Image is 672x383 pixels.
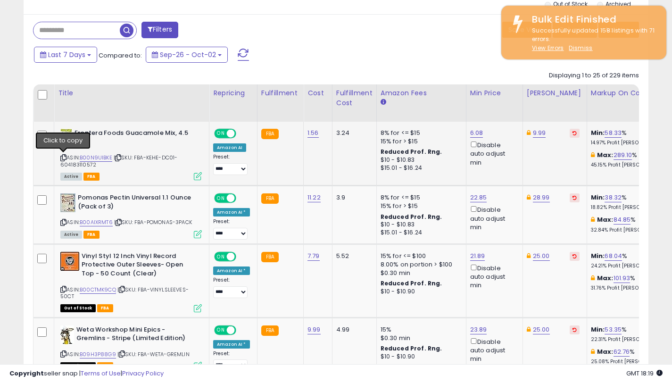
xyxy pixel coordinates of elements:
div: Amazon AI * [213,340,250,349]
a: B00N9UIBKE [80,154,112,162]
div: Repricing [213,88,253,98]
span: All listings currently available for purchase on Amazon [60,173,82,181]
a: 62.76 [614,347,630,357]
p: 24.21% Profit [PERSON_NAME] [591,263,669,269]
img: 41uB9ai60HL._SL40_.jpg [60,325,74,344]
b: Reduced Prof. Rng. [381,344,442,352]
p: 22.31% Profit [PERSON_NAME] [591,336,669,343]
a: 22.85 [470,193,487,202]
div: % [591,129,669,146]
a: Terms of Use [81,369,121,378]
div: % [591,252,669,269]
div: Disable auto adjust min [470,140,515,167]
span: 2025-10-10 18:19 GMT [626,369,663,378]
div: 8% for <= $15 [381,129,459,137]
a: 25.00 [533,325,550,334]
a: B00CTMK9CQ [80,286,116,294]
span: All listings currently available for purchase on Amazon [60,231,82,239]
b: Reduced Prof. Rng. [381,213,442,221]
img: 41OChA0OHJL._SL40_.jpg [60,129,72,148]
small: FBA [261,129,279,139]
div: 8.00% on portion > $100 [381,260,459,269]
span: ON [215,326,227,334]
button: Last 7 Days [34,47,97,63]
a: 9.99 [307,325,321,334]
a: 9.99 [533,128,546,138]
span: OFF [235,252,250,260]
div: Cost [307,88,328,98]
b: Vinyl Styl 12 Inch Vinyl Record Protective Outer Sleeves- Open Top - 50 Count (Clear) [82,252,196,281]
div: Amazon AI * [213,208,250,216]
div: ASIN: [60,193,202,237]
div: $10 - $10.90 [381,288,459,296]
span: FBA [83,231,100,239]
div: Title [58,88,205,98]
a: 101.93 [614,274,631,283]
div: $10 - $10.83 [381,221,459,229]
a: 25.00 [533,251,550,261]
div: % [591,193,669,211]
div: 15% for <= $100 [381,252,459,260]
div: $10 - $10.83 [381,156,459,164]
b: Min: [591,193,605,202]
a: 84.85 [614,215,631,225]
u: View Errors [532,44,564,52]
b: Frontera Foods Guacamole Mix, 4.5 oz [75,129,189,149]
a: 58.33 [605,128,622,138]
span: | SKU: FBA-KEHE-DC01-604183110572 [60,154,177,168]
div: $0.30 min [381,334,459,342]
div: Disable auto adjust min [470,263,515,290]
div: Fulfillment Cost [336,88,373,108]
a: Privacy Policy [122,369,164,378]
div: Bulk Edit Finished [525,13,659,26]
small: Amazon Fees. [381,98,386,107]
span: FBA [97,304,113,312]
a: 68.04 [605,251,622,261]
b: Weta Workshop Mini Epics - Gremlins - Stripe (Limited Edition) [76,325,191,345]
div: Displaying 1 to 25 of 229 items [549,71,639,80]
a: 23.89 [470,325,487,334]
div: Disable auto adjust min [470,204,515,232]
b: Reduced Prof. Rng. [381,279,442,287]
span: Last 7 Days [48,50,85,59]
b: Min: [591,128,605,137]
b: Max: [597,215,614,224]
small: FBA [261,193,279,204]
a: 53.35 [605,325,622,334]
div: % [591,151,669,168]
div: Preset: [213,218,250,240]
div: 3.24 [336,129,369,137]
span: OFF [235,194,250,202]
div: Min Price [470,88,519,98]
div: $10 - $10.90 [381,353,459,361]
div: Disable auto adjust min [470,336,515,364]
small: FBA [261,252,279,262]
p: 18.82% Profit [PERSON_NAME] [591,204,669,211]
a: 1.56 [307,128,319,138]
div: % [591,348,669,365]
button: Filters [141,22,178,38]
div: % [591,216,669,233]
div: $0.30 min [381,269,459,277]
small: FBA [261,325,279,336]
img: 51aKjTaIplL._SL40_.jpg [60,252,79,271]
b: Pomonas Pectin Universal 1.1 Ounce (Pack of 3) [78,193,192,213]
div: ASIN: [60,129,202,179]
div: 15% for > $15 [381,202,459,210]
b: Max: [597,274,614,283]
span: | SKU: FBA-VINYLSLEEVES-50CT [60,286,189,300]
div: Amazon Fees [381,88,462,98]
span: ON [215,130,227,138]
div: $15.01 - $16.24 [381,229,459,237]
div: % [591,274,669,291]
a: 38.32 [605,193,622,202]
div: Amazon AI * [213,266,250,275]
p: 32.84% Profit [PERSON_NAME] [591,227,669,233]
a: B09H3P88G9 [80,350,116,358]
b: Max: [597,150,614,159]
a: 28.99 [533,193,550,202]
img: 61Ua5Yj6AIL._SL40_.jpg [60,193,75,212]
span: Compared to: [99,51,142,60]
span: All listings that are currently out of stock and unavailable for purchase on Amazon [60,304,96,312]
div: 8% for <= $15 [381,193,459,202]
